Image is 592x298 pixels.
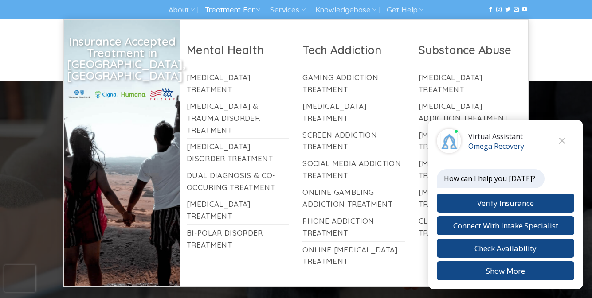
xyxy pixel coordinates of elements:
h2: Insurance Accepted Treatment in [GEOGRAPHIC_DATA], [GEOGRAPHIC_DATA] [67,36,177,81]
iframe: reCAPTCHA [4,265,35,292]
a: Follow on YouTube [522,7,527,13]
a: [MEDICAL_DATA] & Trauma Disorder Treatment [187,98,290,139]
a: Knowledgebase [315,2,376,18]
a: Social Media Addiction Treatment [302,155,405,184]
a: Online [MEDICAL_DATA] Treatment [302,242,405,270]
a: Follow on Instagram [496,7,502,13]
a: Treatment For [205,2,260,18]
a: [MEDICAL_DATA] Treatment [419,155,521,184]
a: Services [270,2,305,18]
a: [MEDICAL_DATA] Treatment [187,196,290,224]
a: [MEDICAL_DATA] Disorder Treatment [187,139,290,167]
h2: Substance Abuse [419,43,521,57]
a: Get Help [387,2,423,18]
a: Online Gambling Addiction Treatment [302,184,405,213]
a: [MEDICAL_DATA] Treatment [419,127,521,155]
a: Phone Addiction Treatment [302,213,405,241]
a: Screen Addiction Treatment [302,127,405,155]
a: Follow on Twitter [505,7,510,13]
a: [MEDICAL_DATA] Addiction Treatment [419,98,521,127]
a: Bi-Polar Disorder Treatment [187,225,290,253]
a: [MEDICAL_DATA] Treatment [419,70,521,98]
a: Follow on Facebook [488,7,493,13]
a: Club Drugs Addiction Treatment [419,213,521,241]
a: [MEDICAL_DATA] Treatment [187,70,290,98]
a: [MEDICAL_DATA] Treatment [419,184,521,213]
a: Gaming Addiction Treatment [302,70,405,98]
a: About [169,2,195,18]
a: Dual Diagnosis & Co-Occuring Treatment [187,167,290,196]
h2: Tech Addiction [302,43,405,57]
a: [MEDICAL_DATA] Treatment [302,98,405,127]
h2: Mental Health [187,43,290,57]
a: Send us an email [514,7,519,13]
